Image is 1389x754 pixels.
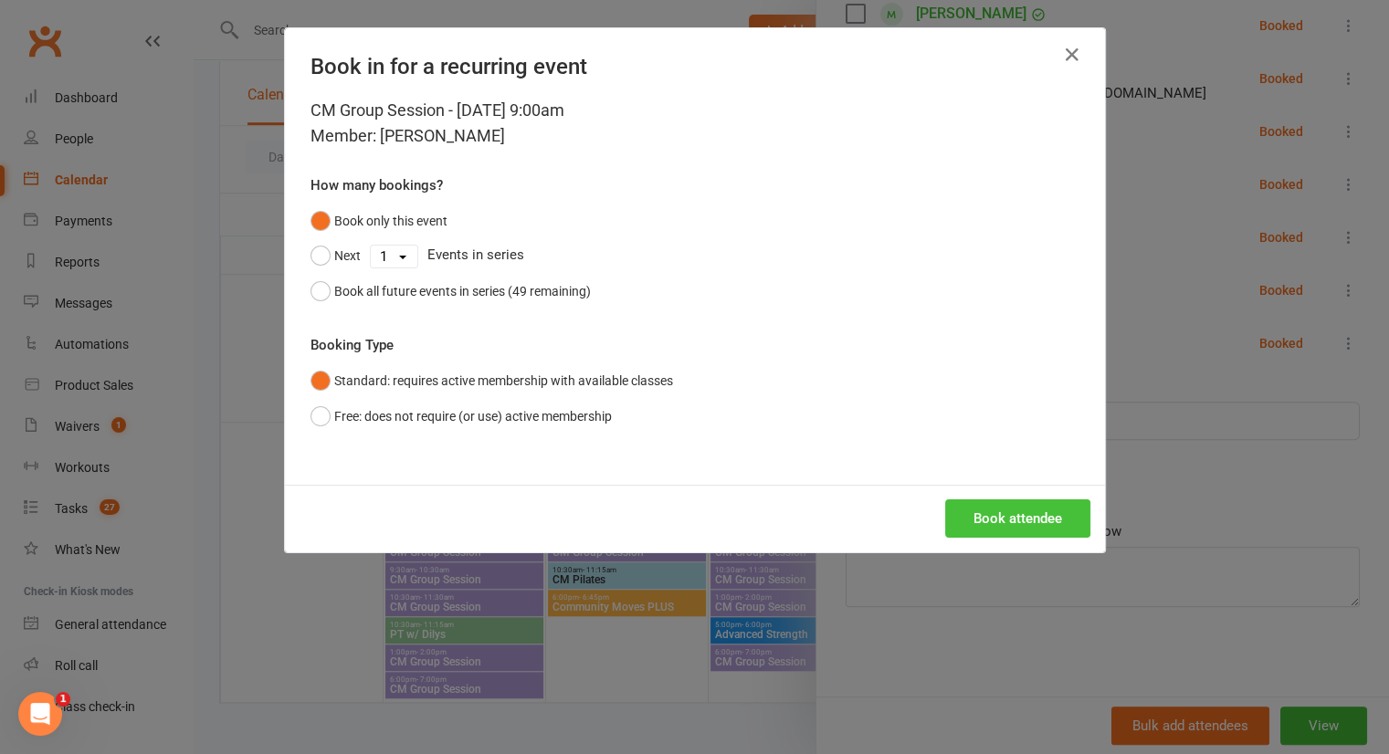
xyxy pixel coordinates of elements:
[310,98,1079,149] div: CM Group Session - [DATE] 9:00am Member: [PERSON_NAME]
[310,363,673,398] button: Standard: requires active membership with available classes
[310,399,612,434] button: Free: does not require (or use) active membership
[310,238,361,273] button: Next
[310,174,443,196] label: How many bookings?
[1058,40,1087,69] button: Close
[334,281,591,301] div: Book all future events in series (49 remaining)
[945,499,1090,538] button: Book attendee
[18,692,62,736] iframe: Intercom live chat
[310,238,1079,273] div: Events in series
[310,274,591,309] button: Book all future events in series (49 remaining)
[310,334,394,356] label: Booking Type
[310,204,447,238] button: Book only this event
[56,692,70,707] span: 1
[310,54,1079,79] h4: Book in for a recurring event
